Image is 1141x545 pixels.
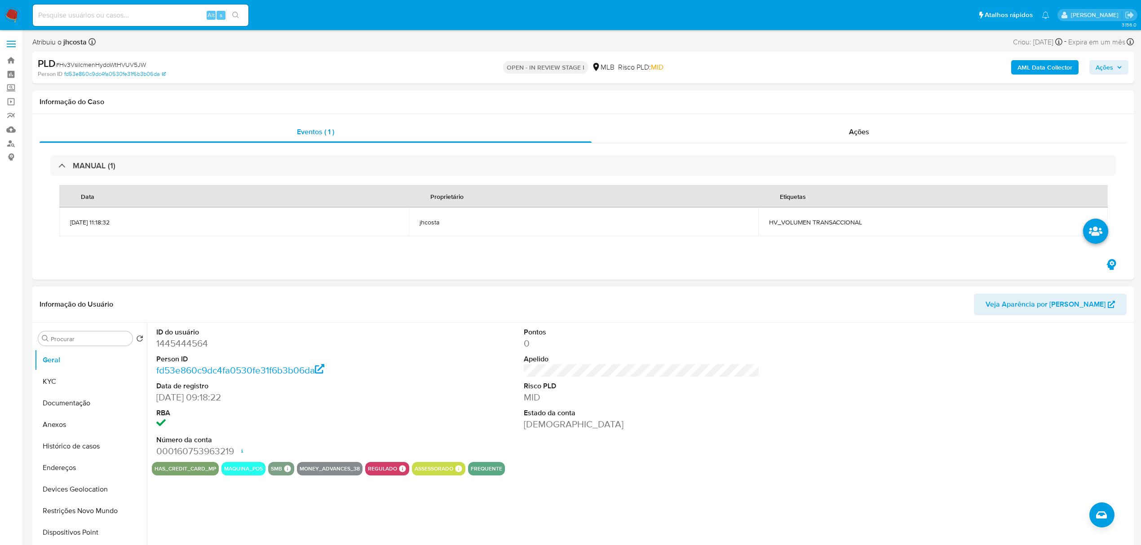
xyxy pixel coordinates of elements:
[1125,10,1134,20] a: Sair
[156,408,392,418] dt: RBA
[50,155,1116,176] div: MANUAL (1)
[56,60,146,69] span: # Hv3VsilcmenHydoWtHVUV5JW
[1096,60,1113,75] span: Ações
[503,61,588,74] p: OPEN - IN REVIEW STAGE I
[1011,60,1079,75] button: AML Data Collector
[471,467,502,470] button: frequente
[618,62,663,72] span: Risco PLD:
[420,185,474,207] div: Proprietário
[524,381,760,391] dt: Risco PLD
[974,294,1127,315] button: Veja Aparência por [PERSON_NAME]
[769,185,817,207] div: Etiquetas
[64,70,166,78] a: fd53e860c9dc4fa0530fe31f6b3b06da
[651,62,663,72] span: MID
[156,354,392,364] dt: Person ID
[226,9,245,22] button: search-icon
[35,371,147,392] button: KYC
[849,127,869,137] span: Ações
[35,500,147,522] button: Restrições Novo Mundo
[156,435,392,445] dt: Número da conta
[156,445,392,457] dd: 000160753963219
[1064,36,1066,48] span: -
[38,70,62,78] b: Person ID
[35,392,147,414] button: Documentação
[73,161,115,171] h3: MANUAL (1)
[40,300,113,309] h1: Informação do Usuário
[156,391,392,404] dd: [DATE] 09:18:22
[156,364,324,377] a: fd53e860c9dc4fa0530fe31f6b3b06da
[1068,37,1125,47] span: Expira em um mês
[62,37,87,47] b: jhcosta
[524,354,760,364] dt: Apelido
[38,56,56,70] b: PLD
[32,37,87,47] span: Atribuiu o
[524,408,760,418] dt: Estado da conta
[155,467,216,470] button: has_credit_card_mp
[35,457,147,479] button: Endereços
[524,327,760,337] dt: Pontos
[35,349,147,371] button: Geral
[297,127,334,137] span: Eventos ( 1 )
[300,467,360,470] button: money_advances_38
[368,467,397,470] button: regulado
[42,335,49,342] button: Procurar
[415,467,453,470] button: assessorado
[224,467,263,470] button: maquina_pos
[592,62,615,72] div: MLB
[70,185,105,207] div: Data
[35,414,147,435] button: Anexos
[524,337,760,350] dd: 0
[420,218,747,226] span: jhcosta
[986,294,1106,315] span: Veja Aparência por [PERSON_NAME]
[1017,60,1072,75] b: AML Data Collector
[156,327,392,337] dt: ID do usuário
[769,218,1097,226] span: HV_VOLUMEN TRANSACCIONAL
[156,381,392,391] dt: Data de registro
[208,11,215,19] span: Alt
[1042,11,1049,19] a: Notificações
[524,418,760,431] dd: [DEMOGRAPHIC_DATA]
[1013,36,1062,48] div: Criou: [DATE]
[136,335,143,345] button: Retornar ao pedido padrão
[51,335,129,343] input: Procurar
[1089,60,1128,75] button: Ações
[70,218,398,226] span: [DATE] 11:18:32
[1071,11,1122,19] p: jhonata.costa@mercadolivre.com
[35,522,147,543] button: Dispositivos Point
[524,391,760,404] dd: MID
[35,479,147,500] button: Devices Geolocation
[220,11,222,19] span: s
[35,435,147,457] button: Histórico de casos
[33,9,248,21] input: Pesquise usuários ou casos...
[271,467,282,470] button: smb
[40,97,1127,106] h1: Informação do Caso
[985,10,1033,20] span: Atalhos rápidos
[156,337,392,350] dd: 1445444564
